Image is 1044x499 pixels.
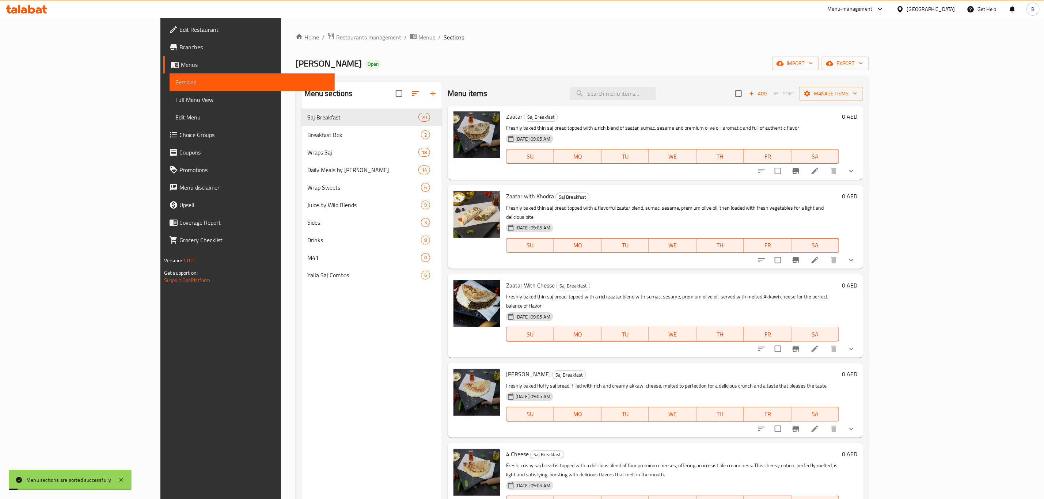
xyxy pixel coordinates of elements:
img: Zaatar With Chesse [453,280,500,327]
span: Sections [444,33,464,42]
span: FR [747,240,789,251]
span: Edit Menu [175,113,329,122]
button: MO [554,238,601,253]
button: TU [601,238,649,253]
span: Promotions [179,165,329,174]
span: export [828,59,863,68]
div: Yalla Saj Combos6 [301,266,442,284]
div: items [421,218,430,227]
button: Branch-specific-item [787,420,805,438]
div: Drinks8 [301,231,442,249]
span: SA [794,409,836,419]
svg: Show Choices [847,424,856,433]
span: SA [794,151,836,162]
div: Daily Meals by [PERSON_NAME]14 [301,161,442,179]
a: Restaurants management [327,33,401,42]
button: show more [843,340,860,358]
span: TU [604,240,646,251]
a: Edit Menu [170,108,335,126]
a: Edit menu item [810,344,819,353]
div: items [421,130,430,139]
button: sort-choices [753,251,770,269]
span: Upsell [179,201,329,209]
a: Edit menu item [810,256,819,264]
a: Menu disclaimer [163,179,335,196]
button: TH [696,238,744,253]
span: Daily Meals by [PERSON_NAME] [307,165,418,174]
a: Support.OpsPlatform [164,275,210,285]
div: M410 [301,249,442,266]
img: 4 Cheese [453,449,500,496]
p: Freshly baked thin saj bread topped with a flavorful zaatar blend, sumac, sesame, premium olive o... [506,203,839,222]
span: Grocery Checklist [179,236,329,244]
span: [DATE] 09:05 AM [513,482,553,489]
div: Saj Breakfast [524,113,558,122]
div: items [418,165,430,174]
p: Fresh, crispy saj bread is topped with a delicious blend of four premium cheeses, offering an irr... [506,461,839,479]
button: FR [744,149,791,164]
span: WE [652,240,694,251]
button: TU [601,149,649,164]
button: show more [843,251,860,269]
span: Restaurants management [336,33,401,42]
button: SA [791,407,839,422]
h6: 0 AED [842,280,857,290]
span: 20 [419,114,430,121]
a: Edit menu item [810,167,819,175]
button: WE [649,149,696,164]
span: Edit Restaurant [179,25,329,34]
span: 8 [421,237,430,244]
button: WE [649,238,696,253]
button: SA [791,149,839,164]
span: Menus [181,60,329,69]
span: Branches [179,43,329,52]
span: Sections [175,78,329,87]
span: Select section first [770,88,799,99]
button: TH [696,149,744,164]
span: FR [747,329,789,340]
div: items [421,236,430,244]
span: WE [652,329,694,340]
div: Menu-management [828,5,873,14]
a: Edit menu item [810,424,819,433]
button: Branch-specific-item [787,340,805,358]
span: 0 [421,254,430,261]
div: Wraps Saj18 [301,144,442,161]
div: Breakfast Box2 [301,126,442,144]
span: SA [794,240,836,251]
div: Wrap Sweets6 [301,179,442,196]
div: Saj Breakfast [530,450,564,459]
button: MO [554,327,601,342]
span: Select to update [770,421,786,437]
a: Full Menu View [170,91,335,108]
span: [DATE] 09:05 AM [513,393,553,400]
button: show more [843,420,860,438]
div: items [421,253,430,262]
button: SU [506,407,554,422]
span: TH [699,240,741,251]
a: Branches [163,38,335,56]
a: Grocery Checklist [163,231,335,249]
span: Zaatar [506,111,523,122]
img: Zaatar [453,111,500,158]
div: Saj Breakfast [555,193,589,201]
span: WE [652,409,694,419]
span: B [1031,5,1034,13]
span: 3 [421,219,430,226]
button: delete [825,251,843,269]
span: Version: [164,256,182,265]
button: TH [696,407,744,422]
span: MO [557,151,599,162]
div: items [421,183,430,192]
div: Open [365,60,381,69]
span: Menu disclaimer [179,183,329,192]
a: Menus [410,33,435,42]
span: Saj Breakfast [556,193,589,201]
a: Menus [163,56,335,73]
a: Coverage Report [163,214,335,231]
button: show more [843,162,860,180]
button: delete [825,340,843,358]
button: FR [744,327,791,342]
button: delete [825,420,843,438]
button: SU [506,238,554,253]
